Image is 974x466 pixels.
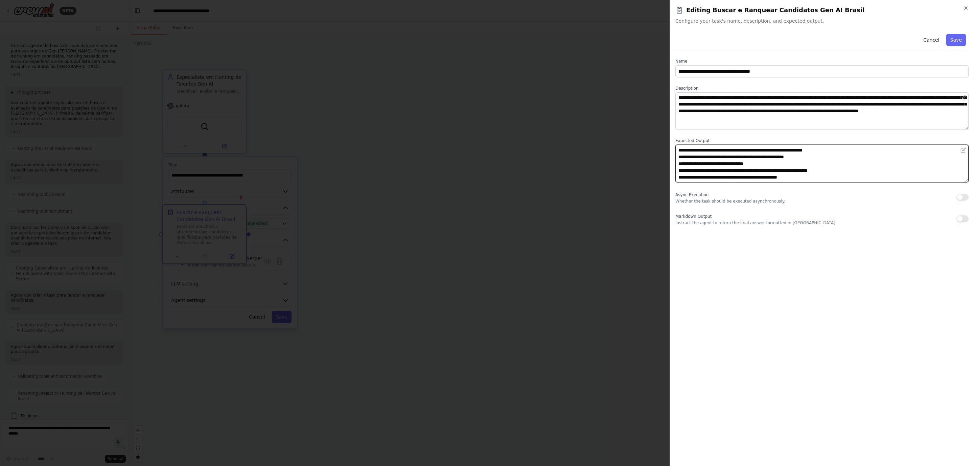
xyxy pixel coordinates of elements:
label: Name [675,59,969,64]
span: Markdown Output [675,214,712,219]
h2: Editing Buscar e Ranquear Candidatos Gen AI Brasil [675,5,969,15]
button: Open in editor [959,146,967,154]
span: Configure your task's name, description, and expected output. [675,18,969,24]
p: Whether the task should be executed asynchronously. [675,199,785,204]
label: Description [675,86,969,91]
button: Save [946,34,966,46]
span: Async Execution [675,192,709,197]
button: Cancel [919,34,943,46]
label: Expected Output [675,138,969,143]
p: Instruct the agent to return the final answer formatted in [GEOGRAPHIC_DATA] [675,220,835,226]
button: Open in editor [959,94,967,102]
